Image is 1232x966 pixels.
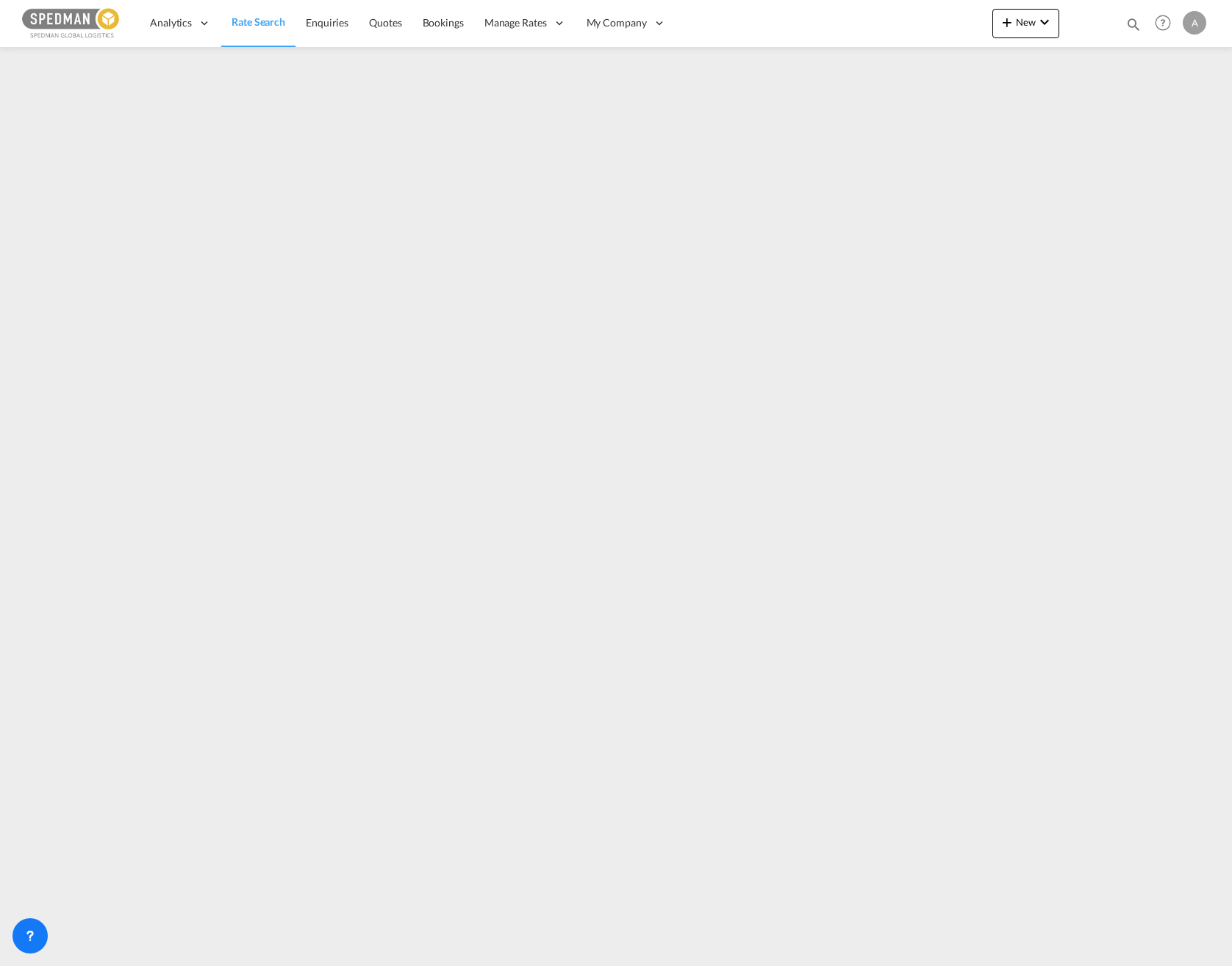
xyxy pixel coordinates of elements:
[1183,11,1206,35] div: A
[992,9,1059,38] button: icon-plus 400-fgNewicon-chevron-down
[22,7,121,40] img: c12ca350ff1b11efb6b291369744d907.png
[423,16,464,29] span: Bookings
[1125,16,1142,32] md-icon: icon-magnify
[1150,10,1183,37] div: Help
[1036,13,1053,31] md-icon: icon-chevron-down
[998,13,1016,31] md-icon: icon-plus 400-fg
[1150,10,1175,35] span: Help
[306,16,348,29] span: Enquiries
[232,15,285,28] span: Rate Search
[998,16,1053,28] span: New
[587,15,647,30] span: My Company
[369,16,401,29] span: Quotes
[484,15,547,30] span: Manage Rates
[1125,16,1142,38] div: icon-magnify
[150,15,192,30] span: Analytics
